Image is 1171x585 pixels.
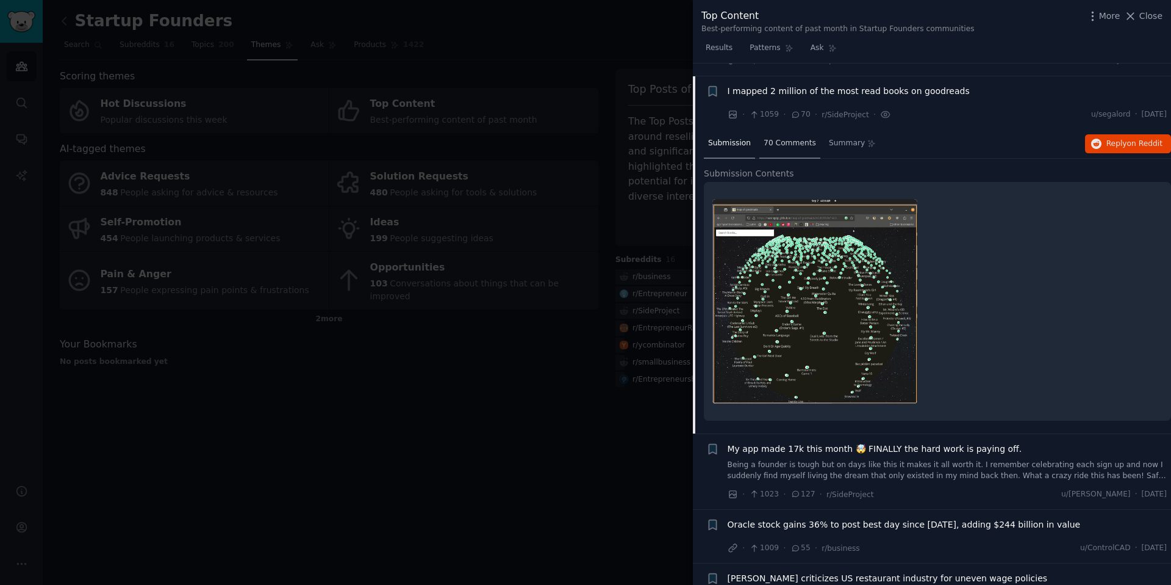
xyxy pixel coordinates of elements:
[742,488,745,501] span: ·
[764,138,816,149] span: 70 Comments
[783,488,786,501] span: ·
[745,38,797,64] a: Patterns
[712,199,917,404] img: I mapped 2 million of the most read books on goodreads
[1080,543,1131,554] span: u/ControlCAD
[783,108,786,121] span: ·
[728,85,970,98] a: I mapped 2 million of the most read books on goodreads
[749,489,779,500] span: 1023
[728,460,1167,481] a: Being a founder is tough but on days like this it makes it all worth it. I remember celebrating e...
[749,109,779,120] span: 1059
[1139,10,1162,23] span: Close
[750,43,780,54] span: Patterns
[873,108,876,121] span: ·
[1127,139,1162,148] span: on Reddit
[708,138,751,149] span: Submission
[826,57,865,65] span: r/business
[706,43,732,54] span: Results
[790,109,811,120] span: 70
[783,542,786,554] span: ·
[1142,543,1167,554] span: [DATE]
[822,111,869,119] span: r/SideProject
[728,572,1048,585] a: [PERSON_NAME] criticizes US restaurant industry for uneven wage policies
[1135,543,1137,554] span: ·
[811,43,824,54] span: Ask
[728,443,1022,456] a: My app made 17k this month 🤯 FINALLY the hard work is paying off.
[1091,109,1131,120] span: u/segalord
[1142,109,1167,120] span: [DATE]
[819,488,822,501] span: ·
[701,24,975,35] div: Best-performing content of past month in Startup Founders communities
[1085,134,1171,154] button: Replyon Reddit
[815,542,817,554] span: ·
[1061,489,1131,500] span: u/[PERSON_NAME]
[790,489,815,500] span: 127
[1086,10,1120,23] button: More
[701,9,975,24] div: Top Content
[1099,10,1120,23] span: More
[829,138,865,149] span: Summary
[1142,489,1167,500] span: [DATE]
[1124,10,1162,23] button: Close
[822,544,860,553] span: r/business
[826,490,874,499] span: r/SideProject
[1106,139,1162,150] span: Reply
[1135,489,1137,500] span: ·
[749,543,779,554] span: 1009
[704,167,794,180] span: Submission Contents
[742,542,745,554] span: ·
[1135,109,1137,120] span: ·
[742,108,745,121] span: ·
[728,518,1081,531] a: Oracle stock gains 36% to post best day since [DATE], adding $244 billion in value
[815,108,817,121] span: ·
[790,543,811,554] span: 55
[701,38,737,64] a: Results
[806,38,841,64] a: Ask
